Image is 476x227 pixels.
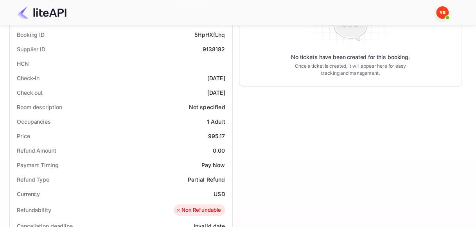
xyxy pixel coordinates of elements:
div: Check-in [17,74,40,82]
div: HCN [17,59,29,68]
img: Yandex Support [436,6,449,19]
div: Supplier ID [17,45,45,53]
div: [DATE] [207,88,225,97]
div: 5HpHXfLhq [194,31,225,39]
p: Once a ticket is created, it will appear here for easy tracking and management. [291,63,410,77]
div: Partial Refund [187,175,225,184]
div: Refund Type [17,175,49,184]
div: Currency [17,190,40,198]
div: Non Refundable [176,206,221,214]
p: No tickets have been created for this booking. [291,53,410,61]
div: Pay Now [201,161,225,169]
div: Refund Amount [17,146,56,155]
div: [DATE] [207,74,225,82]
div: Occupancies [17,117,51,126]
div: Payment Timing [17,161,59,169]
div: Not specified [189,103,225,111]
div: 0.00 [213,146,225,155]
div: 9138182 [202,45,225,53]
div: Room description [17,103,62,111]
img: LiteAPI Logo [17,6,66,19]
div: Refundability [17,206,51,214]
div: Booking ID [17,31,45,39]
div: USD [214,190,225,198]
div: Price [17,132,30,140]
div: 995.17 [208,132,225,140]
div: 1 Adult [207,117,225,126]
div: Check out [17,88,43,97]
